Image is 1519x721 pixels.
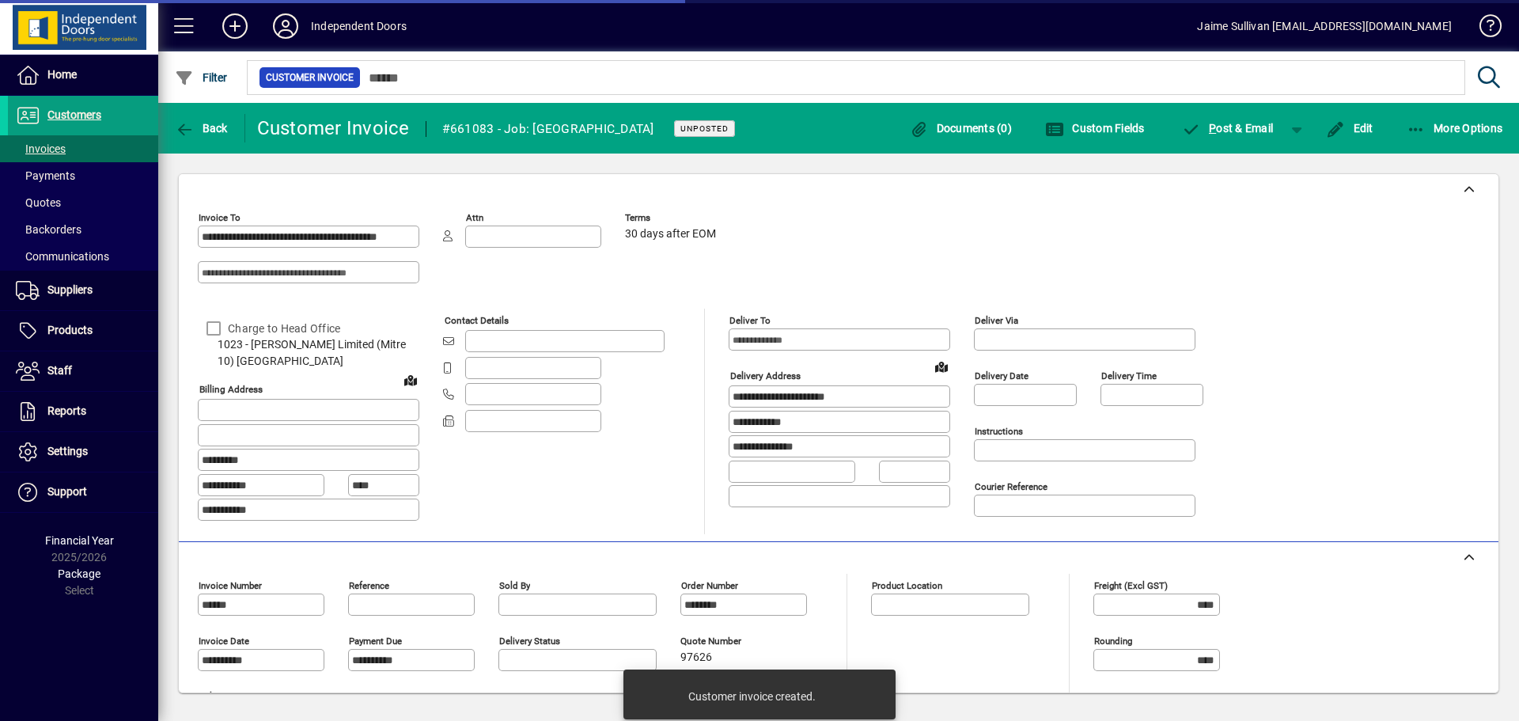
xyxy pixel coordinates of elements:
mat-label: Title [199,690,217,701]
a: Staff [8,351,158,391]
span: Edit [1326,122,1373,135]
mat-label: Attn [466,212,483,223]
mat-label: Rounding [1094,635,1132,646]
mat-label: Deliver via [975,315,1018,326]
mat-label: Invoice date [199,635,249,646]
span: 1023 - [PERSON_NAME] Limited (Mitre 10) [GEOGRAPHIC_DATA] [198,336,419,370]
span: Backorders [16,223,81,236]
span: Unposted [680,123,729,134]
button: Custom Fields [1041,114,1149,142]
span: Support [47,485,87,498]
app-page-header-button: Back [158,114,245,142]
span: 97626 [680,651,712,664]
button: Profile [260,12,311,40]
mat-label: Invoice To [199,212,241,223]
mat-label: Payment due [349,635,402,646]
button: Add [210,12,260,40]
span: ost & Email [1182,122,1274,135]
button: Filter [171,63,232,92]
span: Quote number [680,636,775,647]
span: Reports [47,404,86,417]
span: Customer Invoice [266,70,354,85]
a: Settings [8,432,158,472]
a: Support [8,472,158,512]
a: View on map [929,354,954,379]
button: More Options [1403,114,1507,142]
a: Backorders [8,216,158,243]
a: Suppliers [8,271,158,310]
button: Post & Email [1174,114,1282,142]
mat-label: Deliver To [729,315,771,326]
div: Jaime Sullivan [EMAIL_ADDRESS][DOMAIN_NAME] [1197,13,1452,39]
a: Knowledge Base [1468,3,1499,55]
span: Payments [16,169,75,182]
mat-label: Order number [681,579,738,590]
a: View on map [398,367,423,393]
a: Communications [8,243,158,270]
mat-label: Delivery date [975,370,1028,381]
mat-label: Delivery status [499,635,560,646]
span: Settings [47,445,88,457]
a: Home [8,55,158,95]
span: More Options [1407,122,1503,135]
mat-label: Product location [872,579,942,590]
div: Customer Invoice [257,116,410,141]
span: Custom Fields [1045,122,1145,135]
mat-label: Instructions [975,426,1023,437]
mat-label: Invoice number [199,579,262,590]
span: Documents (0) [909,122,1012,135]
mat-label: Sold by [499,579,530,590]
span: Customers [47,108,101,121]
a: Quotes [8,189,158,216]
a: Invoices [8,135,158,162]
mat-label: Courier Reference [975,481,1047,492]
span: Invoices [16,142,66,155]
span: Package [58,567,100,580]
div: #661083 - Job: [GEOGRAPHIC_DATA] [442,116,654,142]
mat-label: Reference [349,579,389,590]
span: Back [175,122,228,135]
div: Independent Doors [311,13,407,39]
span: 30 days after EOM [625,228,716,241]
span: Communications [16,250,109,263]
a: Products [8,311,158,351]
div: Customer invoice created. [688,689,816,704]
mat-label: Delivery time [1101,370,1157,381]
span: Home [47,68,77,81]
span: Filter [175,71,228,84]
span: Suppliers [47,283,93,296]
button: Back [171,114,232,142]
span: P [1209,122,1216,135]
span: Staff [47,364,72,377]
mat-label: Freight (excl GST) [1094,579,1168,590]
span: Quotes [16,196,61,209]
button: Documents (0) [905,114,1016,142]
span: Products [47,324,93,336]
span: Financial Year [45,534,114,547]
button: Edit [1322,114,1377,142]
span: Terms [625,213,720,223]
a: Payments [8,162,158,189]
a: Reports [8,392,158,431]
